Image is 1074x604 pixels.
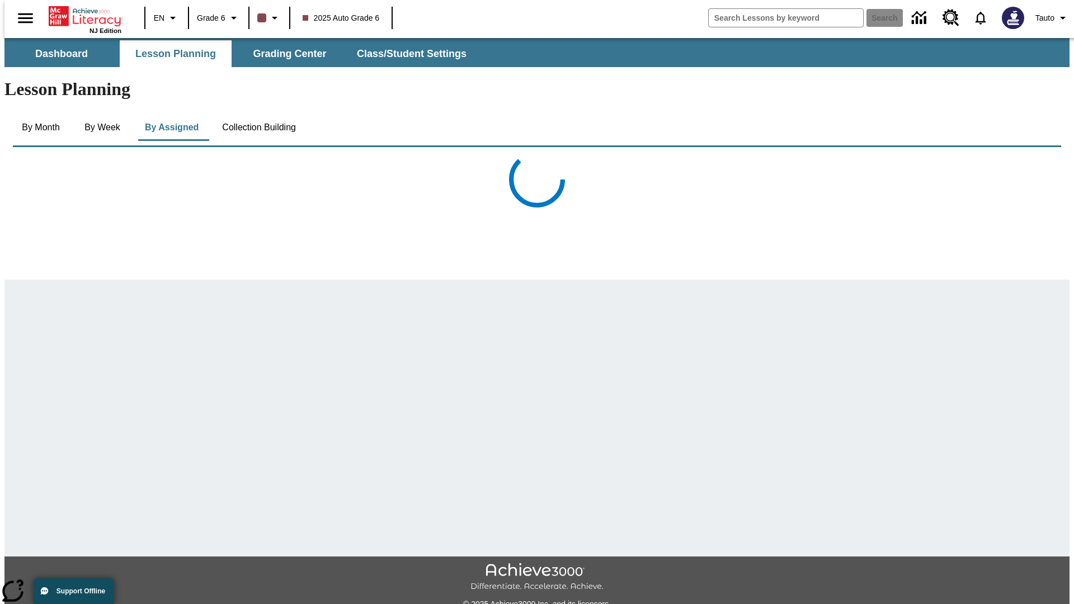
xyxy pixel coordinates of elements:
[213,114,305,141] button: Collection Building
[253,48,326,60] span: Grading Center
[234,40,346,67] button: Grading Center
[197,12,225,24] span: Grade 6
[89,27,121,34] span: NJ Edition
[154,12,164,24] span: EN
[995,3,1031,32] button: Select a new avatar
[13,114,69,141] button: By Month
[1031,8,1074,28] button: Profile/Settings
[1035,12,1054,24] span: Tauto
[348,40,475,67] button: Class/Student Settings
[6,40,117,67] button: Dashboard
[149,8,185,28] button: Language: EN, Select a language
[34,578,114,604] button: Support Offline
[357,48,467,60] span: Class/Student Settings
[74,114,130,141] button: By Week
[709,9,863,27] input: search field
[966,3,995,32] a: Notifications
[56,587,105,595] span: Support Offline
[253,8,286,28] button: Class color is dark brown. Change class color
[49,5,121,27] a: Home
[303,12,380,24] span: 2025 Auto Grade 6
[35,48,88,60] span: Dashboard
[135,48,216,60] span: Lesson Planning
[470,563,604,592] img: Achieve3000 Differentiate Accelerate Achieve
[49,4,121,34] div: Home
[192,8,245,28] button: Grade: Grade 6, Select a grade
[936,3,966,33] a: Resource Center, Will open in new tab
[4,40,477,67] div: SubNavbar
[136,114,208,141] button: By Assigned
[9,2,42,35] button: Open side menu
[1002,7,1024,29] img: Avatar
[905,3,936,34] a: Data Center
[120,40,232,67] button: Lesson Planning
[4,79,1070,100] h1: Lesson Planning
[4,38,1070,67] div: SubNavbar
